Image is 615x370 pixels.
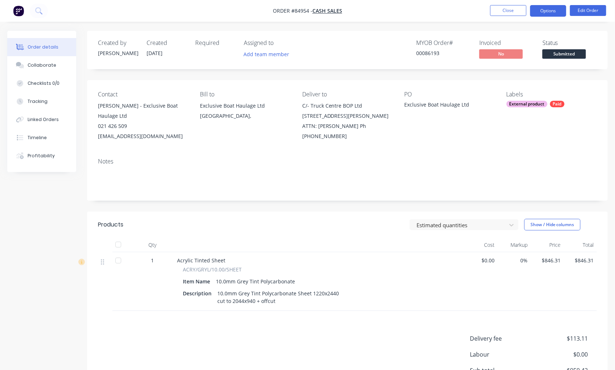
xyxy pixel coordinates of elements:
[302,101,393,141] div: C/- Truck Centre BOP Ltd [STREET_ADDRESS][PERSON_NAME] ATTN: [PERSON_NAME] Ph [PHONE_NUMBER]
[200,91,290,98] div: Bill to
[490,5,526,16] button: Close
[213,276,298,287] div: 10.0mm Grey Tint Polycarbonate
[240,49,293,59] button: Add team member
[98,131,188,141] div: [EMAIL_ADDRESS][DOMAIN_NAME]
[214,288,342,306] div: 10.0mm Grey Tint Polycarbonate Sheet 1220x2440 cut to 2044x940 + offcut
[7,74,76,92] button: Checklists 0/0
[467,257,495,264] span: $0.00
[470,350,534,359] span: Labour
[534,334,588,343] span: $113.11
[200,111,290,121] div: [GEOGRAPHIC_DATA],
[312,8,342,14] a: Cash Sales
[28,116,59,123] div: Linked Orders
[479,40,534,46] div: Invoiced
[542,49,586,58] span: Submitted
[507,91,597,98] div: Labels
[7,129,76,147] button: Timeline
[530,5,566,17] button: Options
[244,49,293,59] button: Add team member
[147,50,163,57] span: [DATE]
[567,257,594,264] span: $846.31
[98,49,138,57] div: [PERSON_NAME]
[550,101,565,107] div: Paid
[534,257,561,264] span: $846.31
[147,40,186,46] div: Created
[564,238,597,252] div: Total
[98,40,138,46] div: Created by
[98,158,597,165] div: Notes
[28,134,47,141] div: Timeline
[7,56,76,74] button: Collaborate
[7,92,76,111] button: Tracking
[479,49,523,58] span: No
[28,153,55,159] div: Profitability
[531,238,564,252] div: Price
[183,288,214,299] div: Description
[195,40,235,46] div: Required
[244,40,316,46] div: Assigned to
[416,40,471,46] div: MYOB Order #
[13,5,24,16] img: Factory
[542,40,597,46] div: Status
[98,91,188,98] div: Contact
[28,98,48,105] div: Tracking
[7,111,76,129] button: Linked Orders
[507,101,548,107] div: External product
[177,257,225,264] span: Acrylic Tinted Sheet
[98,121,188,131] div: 021 426 509
[183,266,242,273] span: ACRY/GRYL/10.00/SHEET
[464,238,497,252] div: Cost
[28,44,58,50] div: Order details
[534,350,588,359] span: $0.00
[542,49,586,60] button: Submitted
[98,101,188,121] div: [PERSON_NAME] - Exclusive Boat Haulage Ltd
[151,257,154,264] span: 1
[570,5,606,16] button: Edit Order
[200,101,290,124] div: Exclusive Boat Haulage Ltd[GEOGRAPHIC_DATA],
[524,219,581,230] button: Show / Hide columns
[302,91,393,98] div: Deliver to
[500,257,528,264] span: 0%
[28,62,56,68] div: Collaborate
[497,238,530,252] div: Markup
[98,220,123,229] div: Products
[273,8,312,14] span: Order #84954 -
[404,101,495,111] div: Exclusive Boat Haulage Ltd
[200,101,290,111] div: Exclusive Boat Haulage Ltd
[183,276,213,287] div: Item Name
[98,101,188,141] div: [PERSON_NAME] - Exclusive Boat Haulage Ltd021 426 509[EMAIL_ADDRESS][DOMAIN_NAME]
[28,80,60,87] div: Checklists 0/0
[7,147,76,165] button: Profitability
[7,38,76,56] button: Order details
[131,238,174,252] div: Qty
[416,49,471,57] div: 00086193
[404,91,495,98] div: PO
[470,334,534,343] span: Delivery fee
